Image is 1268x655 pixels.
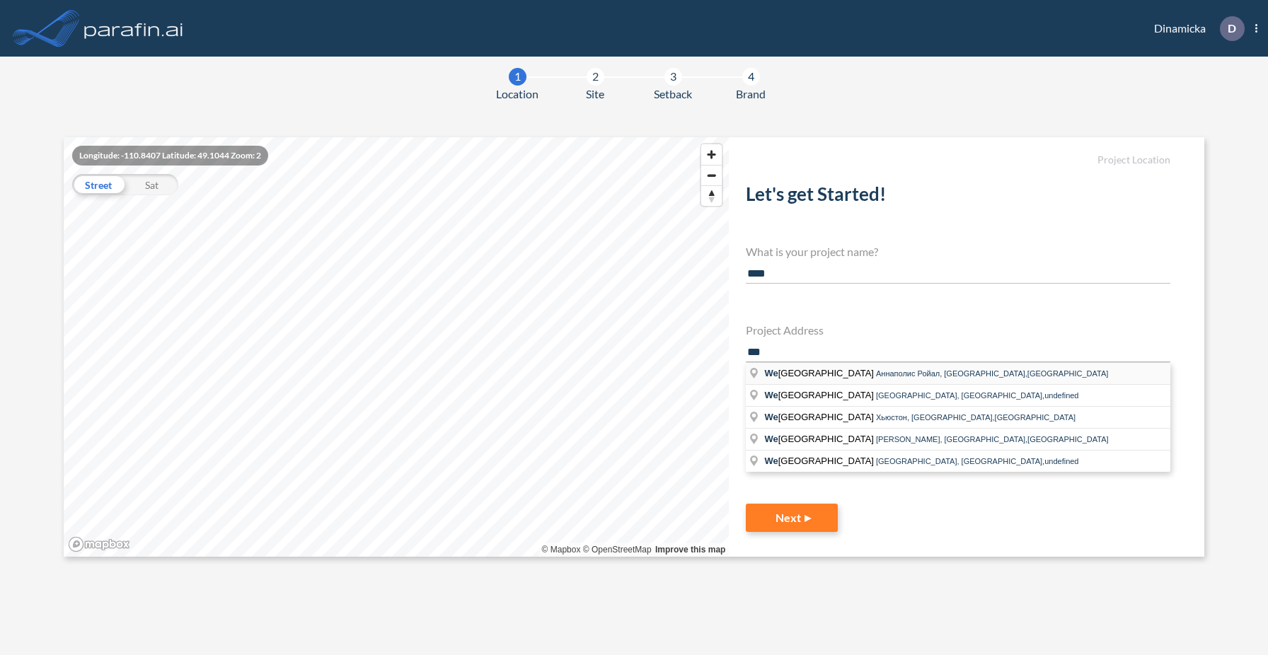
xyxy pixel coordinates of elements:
span: [GEOGRAPHIC_DATA], [GEOGRAPHIC_DATA],undefined [876,457,1079,465]
button: Zoom out [701,165,722,185]
span: We [764,390,778,400]
button: Reset bearing to north [701,185,722,206]
span: Zoom out [701,166,722,185]
span: Location [496,86,538,103]
div: 1 [509,68,526,86]
a: Mapbox homepage [68,536,130,552]
a: Improve this map [655,545,725,555]
span: Reset bearing to north [701,186,722,206]
div: 2 [587,68,604,86]
span: We [764,412,778,422]
span: Хьюстон, [GEOGRAPHIC_DATA],[GEOGRAPHIC_DATA] [876,413,1076,422]
button: Zoom in [701,144,722,165]
span: Brand [736,86,766,103]
canvas: Map [64,137,730,557]
div: Sat [125,174,178,195]
h2: Let's get Started! [746,183,1170,211]
span: We [764,434,778,444]
span: Setback [654,86,692,103]
span: Site [586,86,604,103]
div: 3 [664,68,682,86]
span: [GEOGRAPHIC_DATA] [764,412,876,422]
span: [GEOGRAPHIC_DATA] [764,434,876,444]
span: We [764,368,778,378]
span: [PERSON_NAME], [GEOGRAPHIC_DATA],[GEOGRAPHIC_DATA] [876,435,1109,444]
div: Longitude: -110.8407 Latitude: 49.1044 Zoom: 2 [72,146,268,166]
h4: Project Address [746,323,1170,337]
a: OpenStreetMap [583,545,652,555]
img: logo [81,14,186,42]
div: Dinamicka [1133,16,1257,41]
span: [GEOGRAPHIC_DATA], [GEOGRAPHIC_DATA],undefined [876,391,1079,400]
button: Next [746,504,838,532]
span: Аннаполис Ройал, [GEOGRAPHIC_DATA],[GEOGRAPHIC_DATA] [876,369,1108,378]
div: Street [72,174,125,195]
span: [GEOGRAPHIC_DATA] [764,390,876,400]
a: Mapbox [542,545,581,555]
h5: Project Location [746,154,1170,166]
span: [GEOGRAPHIC_DATA] [764,368,876,378]
span: We [764,456,778,466]
h4: What is your project name? [746,245,1170,258]
span: [GEOGRAPHIC_DATA] [764,456,876,466]
div: 4 [742,68,760,86]
p: D [1228,22,1236,35]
